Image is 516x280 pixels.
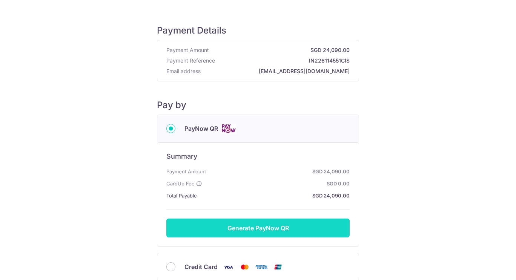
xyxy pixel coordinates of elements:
[157,25,359,36] h5: Payment Details
[166,152,350,161] h6: Summary
[205,179,350,188] strong: SGD 0.00
[166,262,350,272] div: Credit Card Visa Mastercard American Express Union Pay
[254,262,269,272] img: American Express
[166,67,201,75] span: Email address
[200,191,350,200] strong: SGD 24,090.00
[204,67,350,75] strong: [EMAIL_ADDRESS][DOMAIN_NAME]
[270,262,286,272] img: Union Pay
[221,124,236,133] img: Cards logo
[166,167,206,176] span: Payment Amount
[184,262,218,271] span: Credit Card
[166,46,209,54] span: Payment Amount
[221,262,236,272] img: Visa
[184,124,218,133] span: PayNow QR
[212,46,350,54] strong: SGD 24,090.00
[166,57,215,64] span: Payment Reference
[157,99,359,111] h5: Pay by
[166,124,350,133] div: PayNow QR Cards logo
[166,179,195,188] span: CardUp Fee
[209,167,350,176] strong: SGD 24,090.00
[218,57,350,64] strong: IN226114551CIS
[237,262,252,272] img: Mastercard
[166,191,197,200] span: Total Payable
[166,219,350,237] button: Generate PayNow QR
